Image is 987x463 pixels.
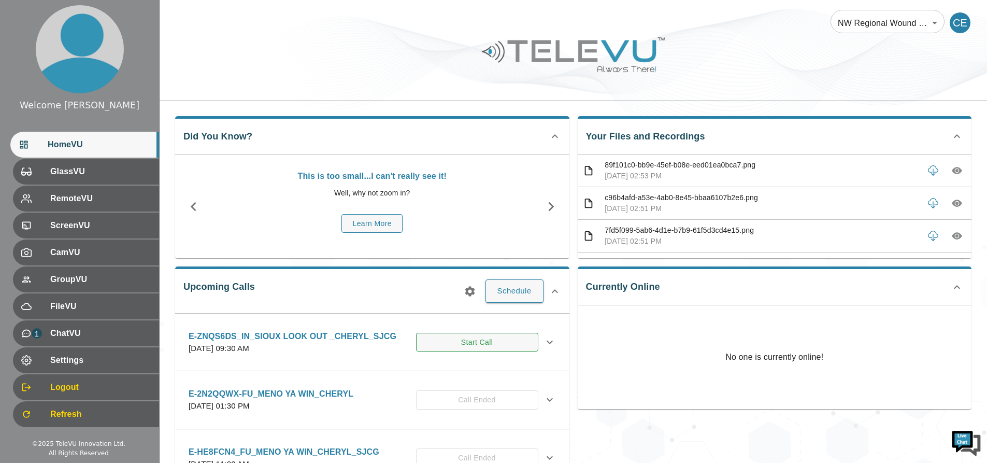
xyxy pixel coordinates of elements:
div: GlassVU [13,159,159,185]
p: [DATE] 02:51 PM [605,236,919,247]
span: Logout [50,381,151,394]
div: FileVU [13,293,159,319]
div: Refresh [13,401,159,427]
button: Schedule [485,279,543,302]
span: ChatVU [50,327,151,340]
div: Settings [13,347,159,373]
div: Logout [13,374,159,400]
div: CamVU [13,240,159,265]
p: 89f101c0-bb9e-45ef-b08e-eed01ea0bca7.png [605,160,919,171]
img: profile.png [36,5,124,93]
p: No one is currently online! [725,305,823,409]
div: 1ChatVU [13,320,159,346]
textarea: Type your message and hit 'Enter' [5,283,197,319]
div: RemoteVU [13,186,159,212]
div: CE [950,12,970,33]
button: Learn More [341,214,403,233]
div: GroupVU [13,266,159,292]
span: Settings [50,354,151,367]
img: d_736959983_company_1615157101543_736959983 [18,48,44,74]
span: GroupVU [50,273,151,286]
span: HomeVU [48,138,151,151]
p: 4a19de6c-1be9-4fb6-bfc2-bcf2f93a80ae.png [605,258,919,269]
p: E-HE8FCN4_FU_MENO YA WIN_CHERYL_SJCG [189,446,379,458]
p: [DATE] 02:51 PM [605,203,919,214]
div: NW Regional Wound Care [831,8,945,37]
div: Minimize live chat window [170,5,195,30]
p: E-2N2QQWX-FU_MENO YA WIN_CHERYL [189,388,353,400]
div: HomeVU [10,132,159,158]
div: Chat with us now [54,54,174,68]
div: Welcome [PERSON_NAME] [20,99,139,112]
p: Well, why not zoom in? [217,188,527,199]
img: Logo [480,33,667,76]
div: ScreenVU [13,213,159,238]
span: FileVU [50,300,151,313]
p: E-ZNQS6DS_IN_SIOUX LOOK OUT _CHERYL_SJCG [189,330,396,343]
p: [DATE] 01:30 PM [189,400,353,412]
button: Start Call [416,333,538,352]
p: 7fd5f099-5ab6-4d1e-b7b9-61f5d3cd4e15.png [605,225,919,236]
p: [DATE] 02:53 PM [605,171,919,181]
p: [DATE] 09:30 AM [189,343,396,355]
span: CamVU [50,246,151,259]
span: GlassVU [50,165,151,178]
div: E-ZNQS6DS_IN_SIOUX LOOK OUT _CHERYL_SJCG[DATE] 09:30 AMStart Call [180,324,564,361]
img: Chat Widget [951,427,982,458]
div: E-2N2QQWX-FU_MENO YA WIN_CHERYL[DATE] 01:30 PMCall Ended [180,382,564,418]
span: We're online! [60,131,143,235]
span: Refresh [50,408,151,420]
p: This is too small...I can't really see it! [217,170,527,183]
p: c96b4afd-a53e-4ab0-8e45-bbaa6107b2e6.png [605,192,919,203]
p: 1 [32,328,42,339]
span: ScreenVU [50,219,151,232]
span: RemoteVU [50,192,151,205]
